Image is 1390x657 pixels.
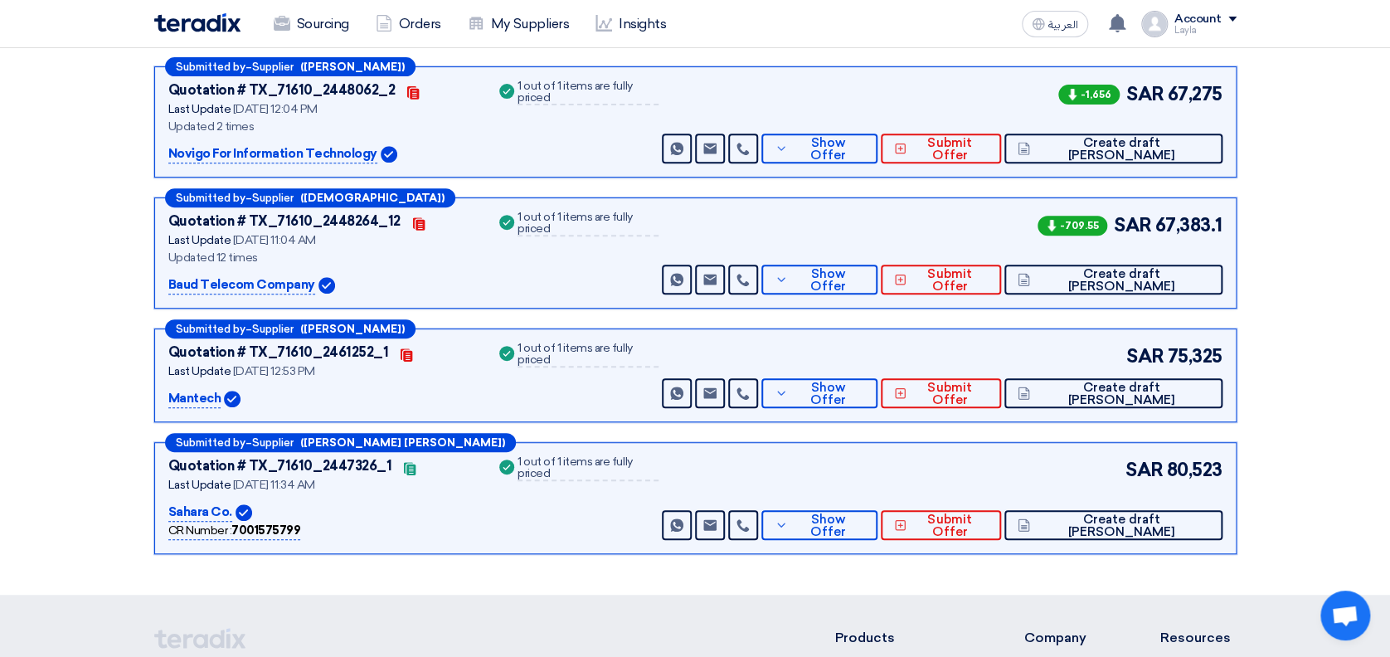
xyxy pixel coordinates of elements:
[1034,382,1208,406] span: Create draft [PERSON_NAME]
[518,343,659,367] div: 1 out of 1 items are fully priced
[168,478,231,492] span: Last Update
[792,513,864,538] span: Show Offer
[1004,510,1222,540] button: Create draft [PERSON_NAME]
[176,61,245,72] span: Submitted by
[168,212,401,231] div: Quotation # TX_71610_2448264_12
[1004,378,1222,408] button: Create draft [PERSON_NAME]
[582,6,679,42] a: Insights
[1167,343,1222,370] span: 75,325
[300,437,505,448] b: ([PERSON_NAME] [PERSON_NAME])
[233,364,315,378] span: [DATE] 12:53 PM
[168,503,232,523] p: Sahara Co.
[1320,591,1370,640] div: Open chat
[165,433,516,452] div: –
[792,137,864,162] span: Show Offer
[168,275,315,295] p: Baud Telecom Company
[168,364,231,378] span: Last Update
[168,389,221,409] p: Mantech
[318,277,335,294] img: Verified Account
[176,324,245,334] span: Submitted by
[300,61,405,72] b: ([PERSON_NAME])
[300,324,405,334] b: ([PERSON_NAME])
[168,233,231,247] span: Last Update
[176,192,245,203] span: Submitted by
[231,523,300,538] b: 7001575799
[518,80,659,105] div: 1 out of 1 items are fully priced
[761,378,877,408] button: Show Offer
[1126,80,1164,108] span: SAR
[881,134,1001,163] button: Submit Offer
[1034,513,1208,538] span: Create draft [PERSON_NAME]
[252,437,294,448] span: Supplier
[300,192,445,203] b: ([DEMOGRAPHIC_DATA])
[233,478,315,492] span: [DATE] 11:34 AM
[911,268,988,293] span: Submit Offer
[168,249,476,266] div: Updated 12 times
[1125,456,1164,484] span: SAR
[881,265,1001,294] button: Submit Offer
[252,324,294,334] span: Supplier
[252,192,294,203] span: Supplier
[224,391,241,407] img: Verified Account
[881,510,1001,540] button: Submit Offer
[1034,268,1208,293] span: Create draft [PERSON_NAME]
[176,437,245,448] span: Submitted by
[1004,265,1222,294] button: Create draft [PERSON_NAME]
[168,456,392,476] div: Quotation # TX_71610_2447326_1
[1114,212,1152,239] span: SAR
[233,233,316,247] span: [DATE] 11:04 AM
[168,522,301,540] div: CR Number :
[233,102,318,116] span: [DATE] 12:04 PM
[168,102,231,116] span: Last Update
[165,57,416,76] div: –
[911,382,988,406] span: Submit Offer
[168,343,389,363] div: Quotation # TX_71610_2461252_1
[1038,216,1107,236] span: -709.55
[1167,80,1222,108] span: 67,275
[792,382,864,406] span: Show Offer
[165,188,455,207] div: –
[165,319,416,338] div: –
[252,61,294,72] span: Supplier
[911,513,988,538] span: Submit Offer
[236,504,252,521] img: Verified Account
[1126,343,1164,370] span: SAR
[881,378,1001,408] button: Submit Offer
[518,212,659,236] div: 1 out of 1 items are fully priced
[792,268,864,293] span: Show Offer
[168,80,396,100] div: Quotation # TX_71610_2448062_2
[362,6,454,42] a: Orders
[381,146,397,163] img: Verified Account
[454,6,582,42] a: My Suppliers
[1174,12,1222,27] div: Account
[260,6,362,42] a: Sourcing
[1024,628,1111,648] li: Company
[761,134,877,163] button: Show Offer
[761,510,877,540] button: Show Offer
[1048,19,1078,31] span: العربية
[1034,137,1208,162] span: Create draft [PERSON_NAME]
[1141,11,1168,37] img: profile_test.png
[1160,628,1237,648] li: Resources
[834,628,974,648] li: Products
[168,118,476,135] div: Updated 2 times
[1174,26,1237,35] div: Layla
[1166,456,1222,484] span: 80,523
[1058,85,1120,105] span: -1,656
[1004,134,1222,163] button: Create draft [PERSON_NAME]
[1154,212,1222,239] span: 67,383.1
[518,456,659,481] div: 1 out of 1 items are fully priced
[761,265,877,294] button: Show Offer
[154,13,241,32] img: Teradix logo
[1022,11,1088,37] button: العربية
[168,144,377,164] p: Novigo For Information Technology
[911,137,988,162] span: Submit Offer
